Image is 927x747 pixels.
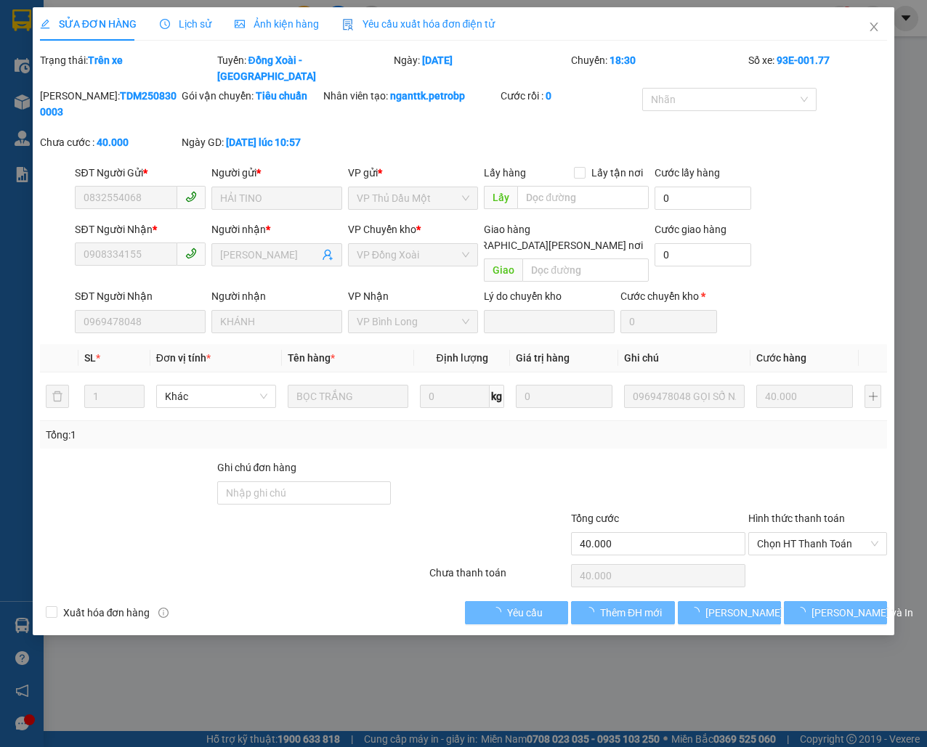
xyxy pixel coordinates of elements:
[88,54,123,66] b: Trên xe
[217,462,297,473] label: Ghi chú đơn hàng
[445,237,649,253] span: [GEOGRAPHIC_DATA][PERSON_NAME] nơi
[655,243,751,266] input: Cước giao hàng
[655,224,726,235] label: Cước giao hàng
[491,607,507,617] span: loading
[182,134,320,150] div: Ngày GD:
[160,19,170,29] span: clock-circle
[160,18,211,30] span: Lịch sử
[216,52,393,84] div: Tuyến:
[757,533,878,555] span: Chọn HT Thanh Toán
[226,136,301,148] b: [DATE] lúc 10:57
[185,248,197,259] span: phone
[484,167,526,179] span: Lấy hàng
[40,88,179,120] div: [PERSON_NAME]:
[865,385,881,408] button: plus
[323,88,498,104] div: Nhân viên tạo:
[796,607,811,617] span: loading
[571,601,674,624] button: Thêm ĐH mới
[390,90,465,102] b: nganttk.petrobp
[610,54,636,66] b: 18:30
[756,352,806,364] span: Cước hàng
[165,385,268,407] span: Khác
[784,601,887,624] button: [PERSON_NAME] và In
[571,513,619,524] span: Tổng cước
[501,88,639,104] div: Cước rồi :
[348,288,479,304] div: VP Nhận
[586,165,649,181] span: Lấy tận nơi
[484,186,517,209] span: Lấy
[618,344,750,372] th: Ghi chú
[777,54,830,66] b: 93E-001.77
[516,385,612,408] input: 0
[854,7,894,48] button: Close
[811,605,913,621] span: [PERSON_NAME] và In
[211,288,342,304] div: Người nhận
[484,258,522,282] span: Giao
[546,90,551,102] b: 0
[342,19,354,30] img: icon
[678,601,781,624] button: [PERSON_NAME] đổi
[516,352,570,364] span: Giá trị hàng
[484,224,530,235] span: Giao hàng
[357,311,470,332] span: VP Bình Long
[437,352,488,364] span: Định lượng
[348,165,479,181] div: VP gửi
[40,18,137,30] span: SỬA ĐƠN HÀNG
[655,187,751,210] input: Cước lấy hàng
[868,21,880,33] span: close
[158,608,169,618] span: info-circle
[428,565,570,590] div: Chưa thanh toán
[422,54,453,66] b: [DATE]
[75,165,206,181] div: SĐT Người Gửi
[46,385,69,408] button: delete
[235,19,245,29] span: picture
[211,165,342,181] div: Người gửi
[211,221,342,237] div: Người nhận
[747,52,888,84] div: Số xe:
[624,385,745,408] input: Ghi Chú
[217,481,392,505] input: Ghi chú đơn hàng
[57,605,156,621] span: Xuất hóa đơn hàng
[570,52,747,84] div: Chuyến:
[256,90,307,102] b: Tiêu chuẩn
[357,244,470,266] span: VP Đồng Xoài
[235,18,319,30] span: Ảnh kiện hàng
[490,385,504,408] span: kg
[97,136,129,148] b: 40.000
[465,601,568,624] button: Yêu cầu
[348,224,416,235] span: VP Chuyển kho
[156,352,211,364] span: Đơn vị tính
[288,385,408,408] input: VD: Bàn, Ghế
[689,607,705,617] span: loading
[182,88,320,104] div: Gói vận chuyển:
[322,249,333,261] span: user-add
[46,427,360,443] div: Tổng: 1
[522,258,649,282] input: Dọc đường
[620,288,717,304] div: Cước chuyển kho
[584,607,600,617] span: loading
[342,18,495,30] span: Yêu cầu xuất hóa đơn điện tử
[75,221,206,237] div: SĐT Người Nhận
[40,134,179,150] div: Chưa cước :
[507,605,543,621] span: Yêu cầu
[655,167,720,179] label: Cước lấy hàng
[600,605,662,621] span: Thêm ĐH mới
[756,385,854,408] input: 0
[705,605,799,621] span: [PERSON_NAME] đổi
[517,186,649,209] input: Dọc đường
[392,52,570,84] div: Ngày:
[40,19,50,29] span: edit
[217,54,316,82] b: Đồng Xoài - [GEOGRAPHIC_DATA]
[84,352,96,364] span: SL
[748,513,845,524] label: Hình thức thanh toán
[484,288,615,304] div: Lý do chuyển kho
[75,288,206,304] div: SĐT Người Nhận
[39,52,216,84] div: Trạng thái:
[357,187,470,209] span: VP Thủ Dầu Một
[185,191,197,203] span: phone
[288,352,335,364] span: Tên hàng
